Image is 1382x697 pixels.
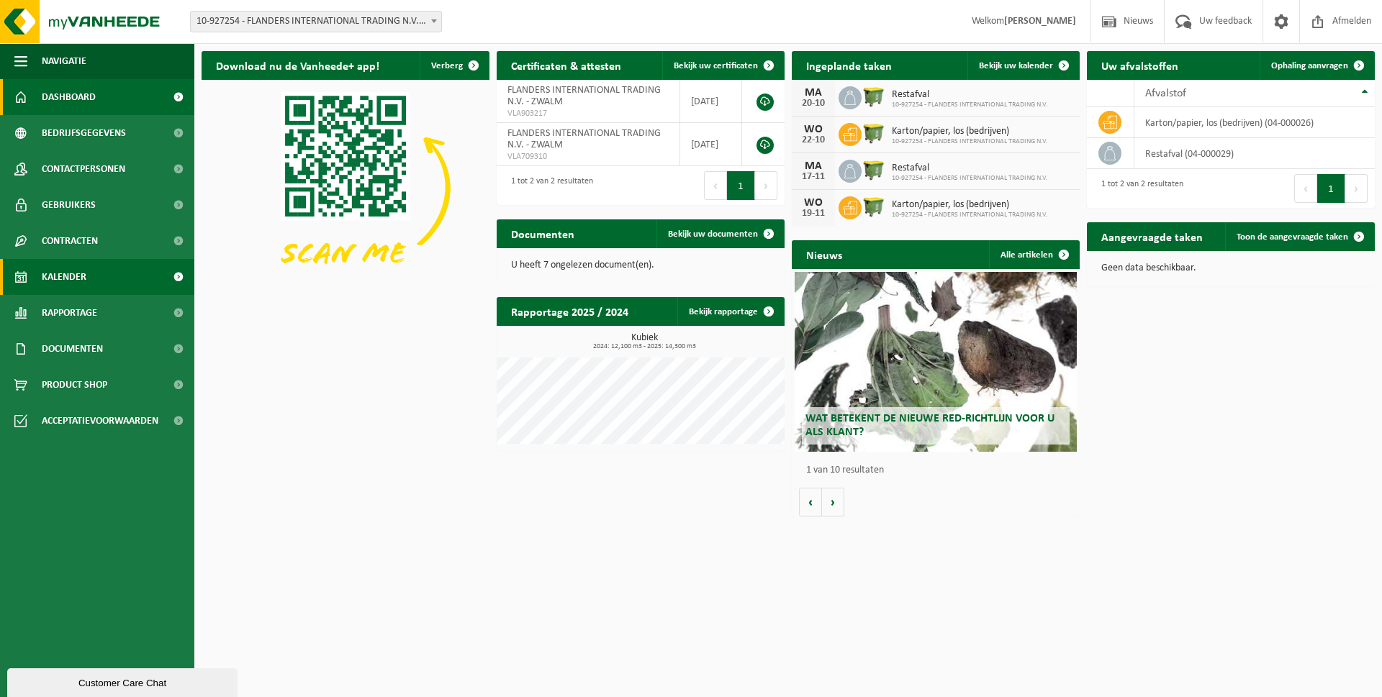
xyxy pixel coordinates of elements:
div: MA [799,87,828,99]
h2: Documenten [497,219,589,247]
span: Ophaling aanvragen [1271,61,1348,70]
button: Verberg [420,51,488,80]
div: 17-11 [799,172,828,182]
span: Karton/papier, los (bedrijven) [892,126,1048,137]
span: Bekijk uw kalender [979,61,1053,70]
a: Wat betekent de nieuwe RED-richtlijn voor u als klant? [795,272,1077,452]
span: Rapportage [42,295,97,331]
a: Bekijk uw certificaten [662,51,783,80]
button: Previous [1294,174,1317,203]
span: 10-927254 - FLANDERS INTERNATIONAL TRADING N.V. - ZWALM [191,12,441,32]
iframe: chat widget [7,665,240,697]
span: 10-927254 - FLANDERS INTERNATIONAL TRADING N.V. - ZWALM [190,11,442,32]
span: Navigatie [42,43,86,79]
div: MA [799,160,828,172]
h2: Download nu de Vanheede+ app! [202,51,394,79]
a: Bekijk uw documenten [656,219,783,248]
span: Verberg [431,61,463,70]
span: Documenten [42,331,103,367]
span: Gebruikers [42,187,96,223]
td: [DATE] [680,123,742,166]
img: WB-1100-HPE-GN-50 [862,84,886,109]
span: VLA709310 [507,151,669,163]
h2: Aangevraagde taken [1087,222,1217,250]
img: Download de VHEPlus App [202,80,489,296]
h2: Rapportage 2025 / 2024 [497,297,643,325]
button: 1 [1317,174,1345,203]
span: VLA903217 [507,108,669,119]
span: Restafval [892,89,1048,101]
span: FLANDERS INTERNATIONAL TRADING N.V. - ZWALM [507,128,661,150]
div: WO [799,197,828,209]
button: Previous [704,171,727,200]
h3: Kubiek [504,333,785,350]
span: Restafval [892,163,1048,174]
p: 1 van 10 resultaten [806,465,1072,475]
button: 1 [727,171,755,200]
h2: Uw afvalstoffen [1087,51,1193,79]
span: Karton/papier, los (bedrijven) [892,199,1048,211]
img: WB-1100-HPE-GN-50 [862,121,886,145]
h2: Ingeplande taken [792,51,906,79]
span: Product Shop [42,367,107,403]
a: Alle artikelen [989,240,1078,269]
td: karton/papier, los (bedrijven) (04-000026) [1134,107,1375,138]
h2: Nieuws [792,240,857,268]
span: 10-927254 - FLANDERS INTERNATIONAL TRADING N.V. [892,137,1048,146]
span: Dashboard [42,79,96,115]
span: Kalender [42,259,86,295]
td: [DATE] [680,80,742,123]
a: Bekijk rapportage [677,297,783,326]
div: 1 tot 2 van 2 resultaten [504,170,593,201]
img: WB-1100-HPE-GN-50 [862,194,886,219]
a: Ophaling aanvragen [1260,51,1373,80]
p: Geen data beschikbaar. [1101,263,1360,273]
span: Contactpersonen [42,151,125,187]
span: 10-927254 - FLANDERS INTERNATIONAL TRADING N.V. [892,101,1048,109]
div: 20-10 [799,99,828,109]
h2: Certificaten & attesten [497,51,636,79]
span: 10-927254 - FLANDERS INTERNATIONAL TRADING N.V. [892,211,1048,219]
div: 22-10 [799,135,828,145]
span: FLANDERS INTERNATIONAL TRADING N.V. - ZWALM [507,85,661,107]
button: Volgende [822,488,844,516]
span: Bekijk uw documenten [668,229,758,239]
a: Bekijk uw kalender [967,51,1078,80]
button: Next [1345,174,1368,203]
a: Toon de aangevraagde taken [1225,222,1373,251]
div: 1 tot 2 van 2 resultaten [1094,173,1183,204]
span: Toon de aangevraagde taken [1237,232,1348,242]
span: Wat betekent de nieuwe RED-richtlijn voor u als klant? [805,413,1054,438]
span: Afvalstof [1145,88,1186,99]
span: Contracten [42,223,98,259]
span: Bedrijfsgegevens [42,115,126,151]
span: 10-927254 - FLANDERS INTERNATIONAL TRADING N.V. [892,174,1048,183]
p: U heeft 7 ongelezen document(en). [511,260,770,270]
div: WO [799,124,828,135]
strong: [PERSON_NAME] [1004,16,1076,27]
button: Vorige [799,488,822,516]
div: 19-11 [799,209,828,219]
td: restafval (04-000029) [1134,138,1375,169]
span: Acceptatievoorwaarden [42,403,158,439]
span: 2024: 12,100 m3 - 2025: 14,300 m3 [504,343,785,350]
button: Next [755,171,777,200]
span: Bekijk uw certificaten [674,61,758,70]
img: WB-1100-HPE-GN-50 [862,158,886,182]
